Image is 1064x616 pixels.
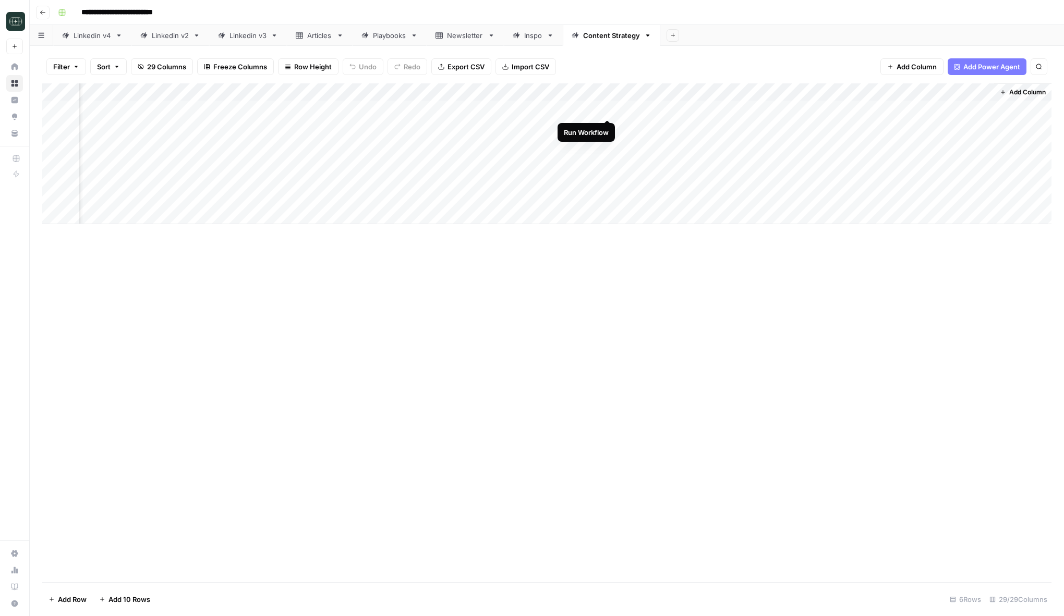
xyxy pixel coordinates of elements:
[524,30,542,41] div: Inspo
[6,578,23,595] a: Learning Hub
[93,591,156,608] button: Add 10 Rows
[6,108,23,125] a: Opportunities
[209,25,287,46] a: Linkedin v3
[948,58,1026,75] button: Add Power Agent
[6,125,23,142] a: Your Data
[985,591,1051,608] div: 29/29 Columns
[213,61,267,72] span: Freeze Columns
[6,595,23,612] button: Help + Support
[431,58,491,75] button: Export CSV
[131,58,193,75] button: 29 Columns
[53,25,131,46] a: Linkedin v4
[46,58,86,75] button: Filter
[152,30,189,41] div: Linkedin v2
[229,30,267,41] div: Linkedin v3
[388,58,427,75] button: Redo
[278,58,338,75] button: Row Height
[880,58,944,75] button: Add Column
[6,92,23,108] a: Insights
[448,61,485,72] span: Export CSV
[447,30,483,41] div: Newsletter
[359,61,377,72] span: Undo
[1009,88,1046,97] span: Add Column
[963,61,1020,72] span: Add Power Agent
[343,58,383,75] button: Undo
[996,85,1050,99] button: Add Column
[504,25,563,46] a: Inspo
[287,25,353,46] a: Articles
[495,58,556,75] button: Import CSV
[564,127,609,138] div: Run Workflow
[353,25,427,46] a: Playbooks
[131,25,209,46] a: Linkedin v2
[6,545,23,562] a: Settings
[294,61,332,72] span: Row Height
[373,30,406,41] div: Playbooks
[108,594,150,605] span: Add 10 Rows
[197,58,274,75] button: Freeze Columns
[583,30,640,41] div: Content Strategy
[42,591,93,608] button: Add Row
[90,58,127,75] button: Sort
[512,61,549,72] span: Import CSV
[97,61,111,72] span: Sort
[563,25,660,46] a: Content Strategy
[147,61,186,72] span: 29 Columns
[6,58,23,75] a: Home
[6,12,25,31] img: Catalyst Logo
[6,8,23,34] button: Workspace: Catalyst
[946,591,985,608] div: 6 Rows
[307,30,332,41] div: Articles
[53,61,70,72] span: Filter
[58,594,87,605] span: Add Row
[6,562,23,578] a: Usage
[74,30,111,41] div: Linkedin v4
[6,75,23,92] a: Browse
[897,61,937,72] span: Add Column
[427,25,504,46] a: Newsletter
[404,61,420,72] span: Redo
